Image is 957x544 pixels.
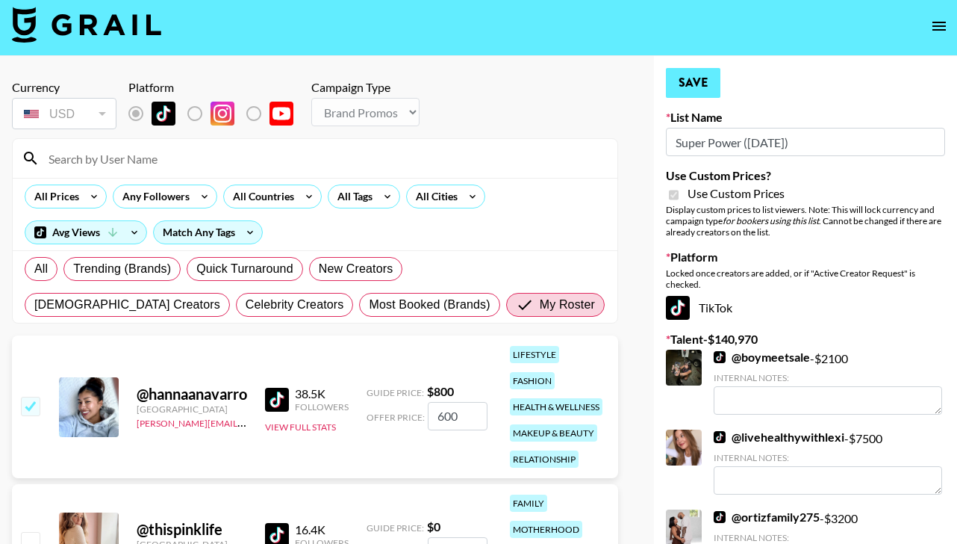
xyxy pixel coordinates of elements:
span: All [34,260,48,278]
div: family [510,495,547,512]
div: Currency [12,80,116,95]
div: motherhood [510,521,582,538]
div: Display custom prices to list viewers. Note: This will lock currency and campaign type . Cannot b... [666,204,945,238]
span: Use Custom Prices [688,186,785,201]
div: List locked to TikTok. [128,98,305,129]
div: Avg Views [25,221,146,244]
span: New Creators [319,260,393,278]
div: Internal Notes: [714,532,942,543]
div: Locked once creators are added, or if "Active Creator Request" is checked. [666,268,945,290]
em: for bookers using this list [723,215,819,226]
label: Use Custom Prices? [666,168,945,183]
div: Campaign Type [311,80,420,95]
div: Platform [128,80,305,95]
img: Instagram [211,102,234,126]
strong: $ 800 [427,384,454,398]
a: @livehealthywithlexi [714,430,844,445]
div: - $ 2100 [714,350,942,415]
span: Celebrity Creators [246,296,344,314]
button: open drawer [924,11,954,41]
button: View Full Stats [265,421,336,433]
strong: $ 0 [427,519,440,534]
div: health & wellness [510,398,602,415]
div: All Prices [25,185,82,208]
div: relationship [510,451,579,468]
img: YouTube [269,102,293,126]
img: TikTok [265,388,289,412]
span: Quick Turnaround [196,260,293,278]
a: [PERSON_NAME][EMAIL_ADDRESS][PERSON_NAME][DOMAIN_NAME] [137,415,428,429]
img: TikTok [714,431,726,443]
div: @ hannaanavarro [137,385,247,404]
div: TikTok [666,296,945,320]
div: - $ 7500 [714,430,942,495]
div: Currency is locked to USD [12,95,116,132]
div: 16.4K [295,522,349,537]
div: USD [15,101,113,127]
div: Any Followers [113,185,193,208]
span: [DEMOGRAPHIC_DATA] Creators [34,296,220,314]
div: makeup & beauty [510,424,597,442]
div: All Tags [328,185,375,208]
div: 38.5K [295,386,349,401]
img: TikTok [666,296,690,320]
img: TikTok [714,511,726,523]
a: @ortizfamily275 [714,510,820,525]
div: Match Any Tags [154,221,262,244]
div: Internal Notes: [714,372,942,383]
div: lifestyle [510,346,559,363]
img: TikTok [152,102,175,126]
div: All Countries [224,185,297,208]
span: Guide Price: [367,522,424,534]
input: 800 [428,402,487,430]
label: Platform [666,250,945,265]
div: @ thispinklife [137,520,247,539]
input: Search by User Name [40,146,608,170]
div: fashion [510,372,555,389]
div: [GEOGRAPHIC_DATA] [137,404,247,415]
div: Internal Notes: [714,452,942,463]
div: All Cities [407,185,461,208]
span: Trending (Brands) [73,260,171,278]
label: List Name [666,110,945,125]
span: Most Booked (Brands) [369,296,490,314]
div: Followers [295,401,349,412]
img: Grail Talent [12,7,161,43]
span: Guide Price: [367,387,424,398]
span: My Roster [540,296,595,314]
img: TikTok [714,351,726,363]
a: @boymeetsale [714,350,810,365]
span: Offer Price: [367,412,425,423]
button: Save [666,68,720,98]
label: Talent - $ 140,970 [666,332,945,347]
